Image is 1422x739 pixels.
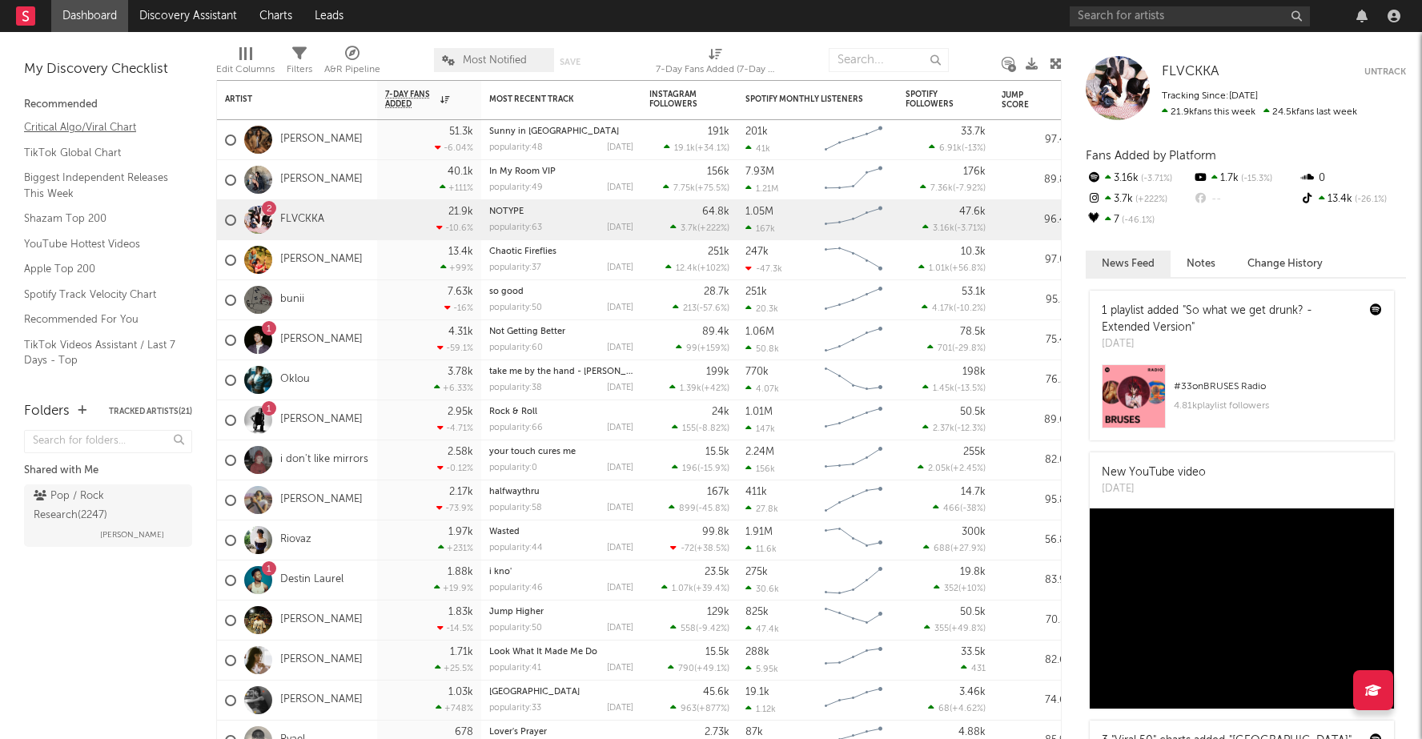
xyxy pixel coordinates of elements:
a: take me by the hand - [PERSON_NAME] remix [489,367,679,376]
div: -73.9 % [436,503,473,513]
span: -15.9 % [700,464,727,473]
div: 201k [745,127,768,137]
div: 15.5k [705,447,729,457]
div: your touch cures me [489,448,633,456]
span: 3.7k [681,224,697,233]
span: +159 % [700,344,727,353]
div: 95.8 [1002,491,1066,510]
div: 51.3k [449,127,473,137]
div: 50.5k [960,407,986,417]
div: ( ) [922,223,986,233]
div: 89.4k [702,327,729,337]
div: 251k [745,287,767,297]
button: Tracked Artists(21) [109,408,192,416]
div: Pop / Rock Research ( 2247 ) [34,487,179,525]
div: ( ) [669,383,729,393]
svg: Chart title [817,160,890,200]
div: Edit Columns [216,60,275,79]
svg: Chart title [817,240,890,280]
a: Sunny in [GEOGRAPHIC_DATA] [489,127,619,136]
div: 2.24M [745,447,774,457]
div: 50.8k [745,343,779,354]
a: [PERSON_NAME] [280,333,363,347]
div: 251k [708,247,729,257]
div: 56.8 [1002,531,1066,550]
div: Filters [287,60,312,79]
span: +38.5 % [697,544,727,553]
div: ( ) [922,423,986,433]
div: popularity: 37 [489,263,541,272]
span: 4.17k [932,304,954,313]
div: 13.4k [1299,189,1406,210]
a: TikTok Global Chart [24,144,176,162]
a: "So what we get drunk? - Extended Version" [1102,305,1312,333]
a: [GEOGRAPHIC_DATA] [489,688,580,697]
div: ( ) [933,503,986,513]
span: 12.4k [676,264,697,273]
a: [PERSON_NAME] [280,493,363,507]
div: i kno' [489,568,633,576]
div: [DATE] [607,223,633,232]
a: Not Getting Better [489,327,565,336]
span: 899 [679,504,696,513]
div: 3.7k [1086,189,1192,210]
div: Shared with Me [24,461,192,480]
a: In My Room VIP [489,167,556,176]
div: 13.4k [448,247,473,257]
span: +2.45 % [953,464,983,473]
div: -16 % [444,303,473,313]
div: Folders [24,402,70,421]
span: 21.9k fans this week [1162,107,1255,117]
svg: Chart title [817,120,890,160]
span: +42 % [704,384,727,393]
div: ( ) [920,183,986,193]
div: ( ) [934,583,986,593]
button: Change History [1231,251,1339,277]
span: 7.36k [930,184,953,193]
button: Save [560,58,580,66]
div: +231 % [438,543,473,553]
div: [DATE] [1102,481,1206,497]
span: -29.8 % [954,344,983,353]
div: 7-Day Fans Added (7-Day Fans Added) [656,40,776,86]
div: My Discovery Checklist [24,60,192,79]
div: 24k [712,407,729,417]
div: 28.7k [704,287,729,297]
a: i don't like mirrors [280,453,368,467]
div: 2.58k [448,447,473,457]
div: popularity: 58 [489,504,542,512]
span: +56.8 % [952,264,983,273]
span: -38 % [962,504,983,513]
div: [DATE] [607,143,633,152]
span: Tracking Since: [DATE] [1162,91,1258,101]
div: 1.21M [745,183,778,194]
svg: Chart title [817,360,890,400]
a: Apple Top 200 [24,260,176,278]
span: -10.2 % [956,304,983,313]
div: 1.88k [448,567,473,577]
div: 3.16k [1086,168,1192,189]
div: -6.04 % [435,143,473,153]
div: Sunny in London [489,127,633,136]
div: 176k [963,167,986,177]
div: 275k [745,567,768,577]
button: News Feed [1086,251,1171,277]
span: 701 [938,344,952,353]
div: 7 [1086,210,1192,231]
div: +111 % [440,183,473,193]
div: popularity: 60 [489,343,543,352]
div: +99 % [440,263,473,273]
div: popularity: 44 [489,544,543,552]
div: popularity: 63 [489,223,542,232]
div: 53.1k [962,287,986,297]
div: 83.9 [1002,571,1066,590]
div: 41k [745,143,770,154]
span: 1.39k [680,384,701,393]
div: 30.6k [745,584,779,594]
div: so good [489,287,633,296]
span: 7.75k [673,184,695,193]
a: Oklou [280,373,310,387]
div: 7-Day Fans Added (7-Day Fans Added) [656,60,776,79]
div: Wasted [489,528,633,536]
div: 156k [707,167,729,177]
